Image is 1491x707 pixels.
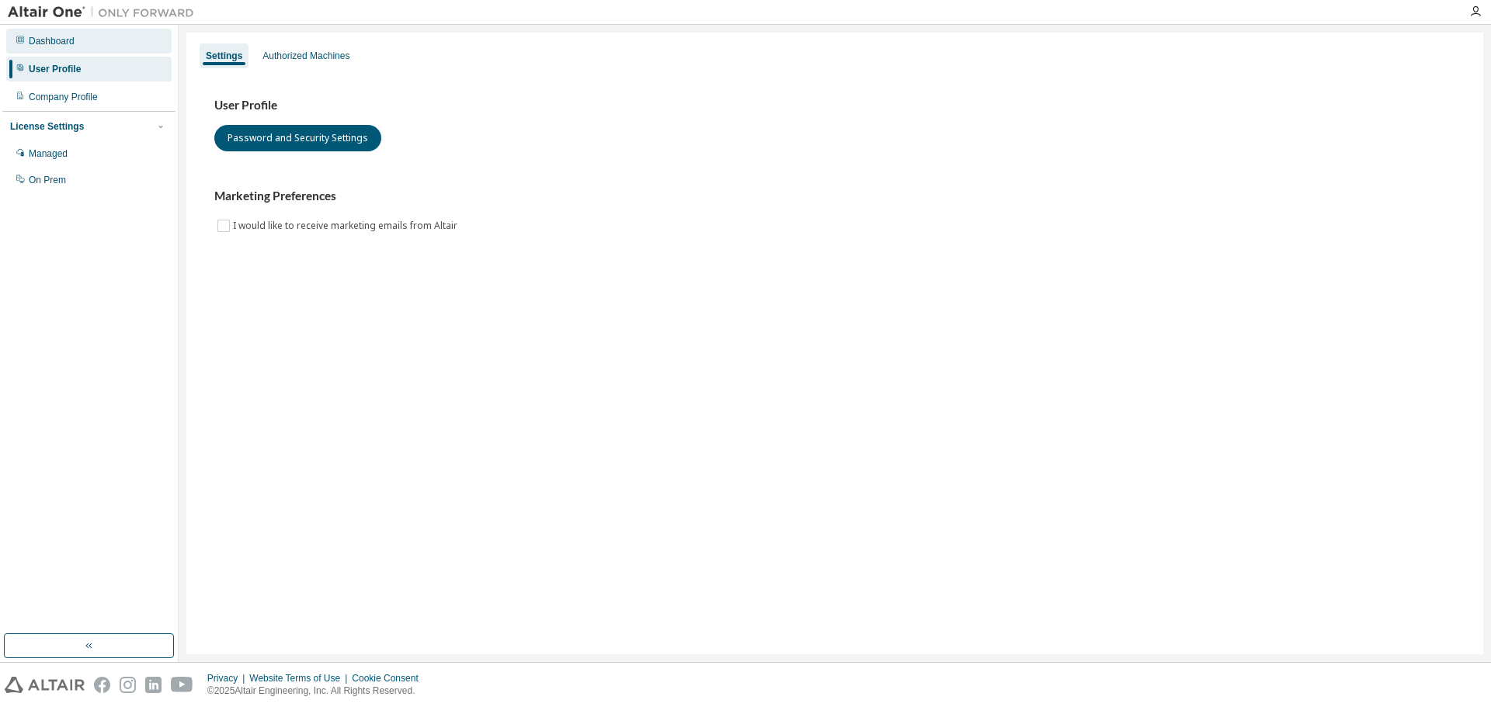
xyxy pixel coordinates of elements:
img: facebook.svg [94,677,110,693]
img: altair_logo.svg [5,677,85,693]
img: instagram.svg [120,677,136,693]
div: Website Terms of Use [249,672,352,684]
h3: User Profile [214,98,1455,113]
div: License Settings [10,120,84,133]
img: youtube.svg [171,677,193,693]
div: Authorized Machines [262,50,349,62]
h3: Marketing Preferences [214,189,1455,204]
div: Managed [29,147,68,160]
p: © 2025 Altair Engineering, Inc. All Rights Reserved. [207,684,428,698]
div: User Profile [29,63,81,75]
div: Privacy [207,672,249,684]
div: On Prem [29,174,66,186]
div: Settings [206,50,242,62]
img: Altair One [8,5,202,20]
label: I would like to receive marketing emails from Altair [233,217,461,235]
img: linkedin.svg [145,677,162,693]
div: Cookie Consent [352,672,427,684]
div: Company Profile [29,91,98,103]
div: Dashboard [29,35,75,47]
button: Password and Security Settings [214,125,381,151]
